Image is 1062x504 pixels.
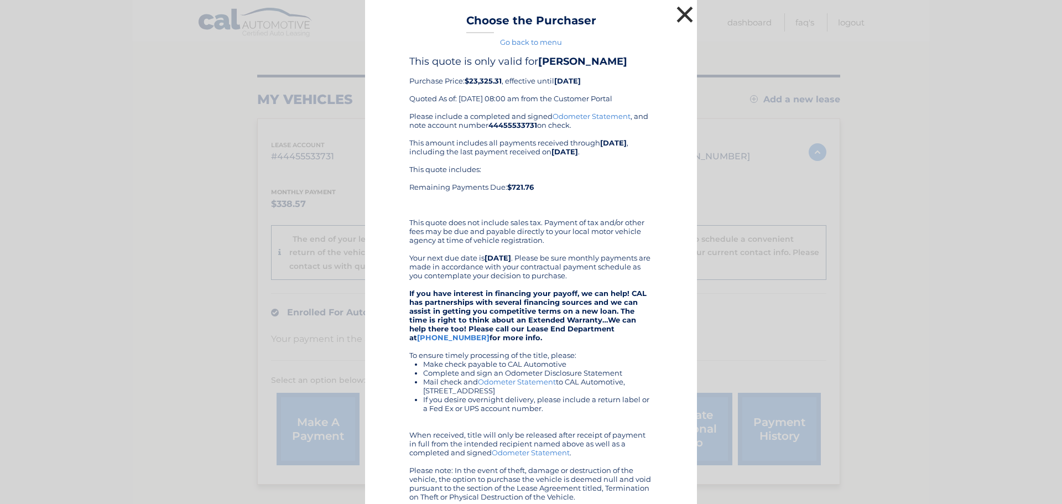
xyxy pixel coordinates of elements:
b: [DATE] [485,253,511,262]
b: [DATE] [551,147,578,156]
div: This quote includes: Remaining Payments Due: [409,165,653,209]
div: Please include a completed and signed , and note account number on check. This amount includes al... [409,112,653,501]
b: $721.76 [507,183,534,191]
a: Go back to menu [500,38,562,46]
a: Odometer Statement [492,448,570,457]
li: If you desire overnight delivery, please include a return label or a Fed Ex or UPS account number. [423,395,653,413]
a: Odometer Statement [553,112,631,121]
b: [DATE] [554,76,581,85]
h3: Choose the Purchaser [466,14,596,33]
b: [PERSON_NAME] [538,55,627,67]
b: $23,325.31 [465,76,502,85]
li: Mail check and to CAL Automotive, [STREET_ADDRESS] [423,377,653,395]
a: Odometer Statement [478,377,556,386]
a: [PHONE_NUMBER] [417,333,490,342]
b: [DATE] [600,138,627,147]
button: × [674,3,696,25]
h4: This quote is only valid for [409,55,653,67]
b: 44455533731 [488,121,537,129]
strong: If you have interest in financing your payoff, we can help! CAL has partnerships with several fin... [409,289,647,342]
div: Purchase Price: , effective until Quoted As of: [DATE] 08:00 am from the Customer Portal [409,55,653,112]
li: Complete and sign an Odometer Disclosure Statement [423,368,653,377]
li: Make check payable to CAL Automotive [423,360,653,368]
